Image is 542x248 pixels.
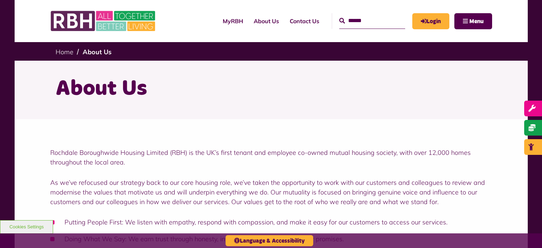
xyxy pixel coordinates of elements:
[56,48,73,56] a: Home
[217,11,248,31] a: MyRBH
[284,11,325,31] a: Contact Us
[412,13,449,29] a: MyRBH
[226,235,313,246] button: Language & Accessibility
[469,19,484,24] span: Menu
[510,216,542,248] iframe: Netcall Web Assistant for live chat
[50,148,492,167] p: Rochdale Boroughwide Housing Limited (RBH) is the UK’s first tenant and employee co-owned mutual ...
[50,7,157,35] img: RBH
[454,13,492,29] button: Navigation
[50,217,492,227] li: Putting People First: We listen with empathy, respond with compassion, and make it easy for our c...
[50,178,492,207] p: As we’ve refocused our strategy back to our core housing role, we’ve taken the opportunity to wor...
[248,11,284,31] a: About Us
[83,48,112,56] a: About Us
[56,75,487,103] h1: About Us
